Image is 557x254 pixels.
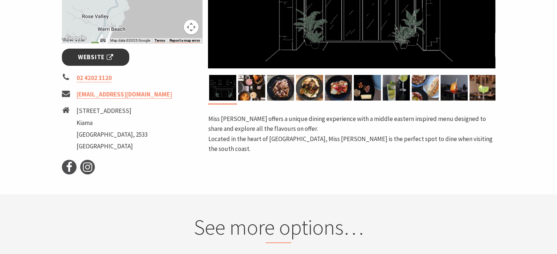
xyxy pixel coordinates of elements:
[110,38,150,42] span: Map data ©2025 Google
[139,215,418,243] h2: See more options…
[100,38,105,43] button: Keyboard shortcuts
[154,38,165,43] a: Terms (opens in new tab)
[77,141,148,151] li: [GEOGRAPHIC_DATA]
[208,134,495,154] div: Located in the heart of [GEOGRAPHIC_DATA], Miss [PERSON_NAME] is the perfect spot to dine when vi...
[77,90,172,99] a: [EMAIL_ADDRESS][DOMAIN_NAME]
[62,49,130,66] a: Website
[169,38,200,43] a: Report a map error
[64,34,88,43] a: Open this area in Google Maps (opens a new window)
[77,118,148,128] li: Kiama
[77,74,112,82] a: 02 4202 3120
[208,114,495,134] div: Miss [PERSON_NAME] offers a unique dining experience with a middle eastern inspired menu designed...
[77,130,148,140] li: [GEOGRAPHIC_DATA], 2533
[78,52,113,62] span: Website
[77,106,148,116] li: [STREET_ADDRESS]
[64,34,88,43] img: Google
[184,20,198,34] button: Map camera controls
